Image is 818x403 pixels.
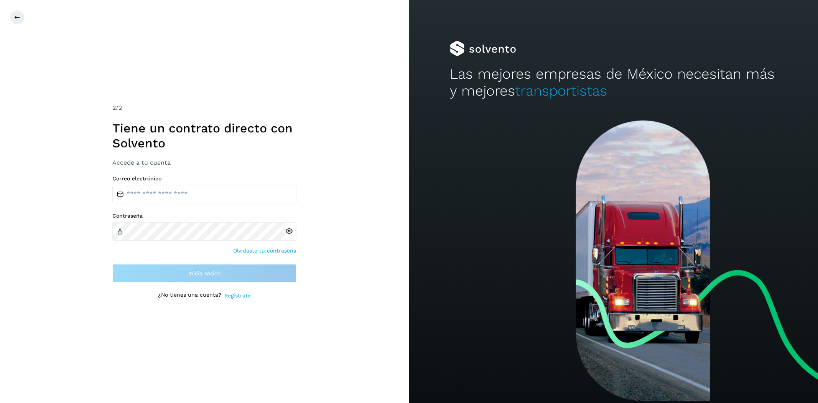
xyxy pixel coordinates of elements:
[233,247,296,255] a: Olvidaste tu contraseña
[112,264,296,282] button: Inicia sesión
[112,121,296,150] h1: Tiene un contrato directo con Solvento
[112,175,296,182] label: Correo electrónico
[224,292,251,300] a: Regístrate
[450,66,777,100] h2: Las mejores empresas de México necesitan más y mejores
[112,103,296,112] div: /2
[112,213,296,219] label: Contraseña
[515,83,607,99] span: transportistas
[158,292,221,300] p: ¿No tienes una cuenta?
[112,159,296,166] h3: Accede a tu cuenta
[112,104,116,111] span: 2
[188,271,221,276] span: Inicia sesión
